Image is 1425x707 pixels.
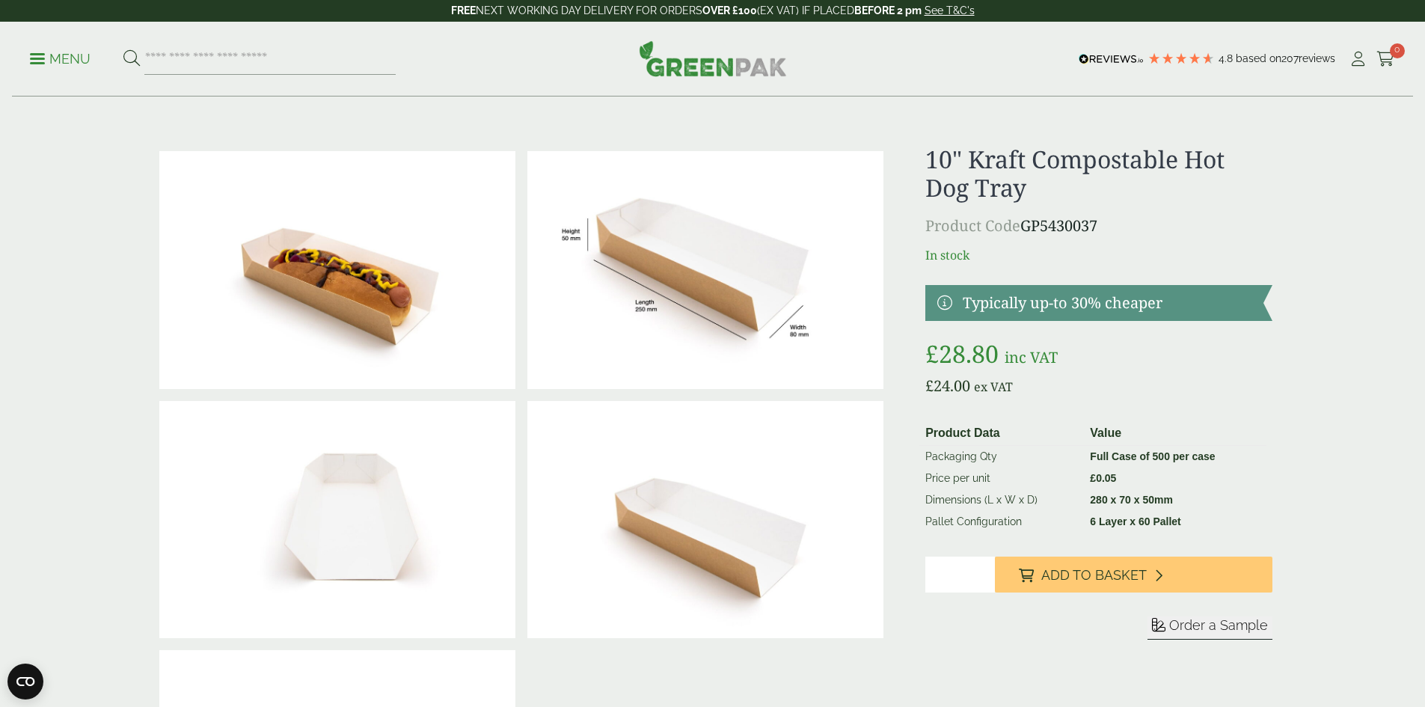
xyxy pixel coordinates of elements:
img: HotdogTray_10 [527,151,883,389]
strong: Full Case of 500 per case [1090,450,1215,462]
strong: 280 x 70 x 50mm [1090,494,1173,506]
span: Based on [1236,52,1281,64]
span: 4.8 [1219,52,1236,64]
td: Pallet Configuration [919,511,1084,533]
p: Menu [30,50,91,68]
span: Add to Basket [1041,567,1147,584]
i: Cart [1376,52,1395,67]
p: In stock [925,246,1272,264]
span: £ [925,337,939,370]
a: Menu [30,50,91,65]
strong: OVER £100 [702,4,757,16]
span: inc VAT [1005,347,1058,367]
h1: 10" Kraft Compostable Hot Dog Tray [925,145,1272,203]
img: 10 Kraft Hotdog Tray (Large) [159,151,515,389]
a: See T&C's [925,4,975,16]
span: 0 [1390,43,1405,58]
button: Open CMP widget [7,664,43,700]
span: reviews [1299,52,1335,64]
img: REVIEWS.io [1079,54,1144,64]
button: Add to Basket [995,557,1272,593]
img: GreenPak Supplies [639,40,787,76]
td: Packaging Qty [919,445,1084,468]
span: £ [925,376,934,396]
span: £ [1090,472,1096,484]
bdi: 24.00 [925,376,970,396]
img: 10 Kraft Hotdog Tray Side (Large) [527,401,883,639]
bdi: 0.05 [1090,472,1116,484]
span: ex VAT [974,379,1013,395]
th: Product Data [919,421,1084,446]
p: GP5430037 [925,215,1272,237]
div: 4.79 Stars [1147,52,1215,65]
bdi: 28.80 [925,337,999,370]
button: Order a Sample [1147,616,1272,640]
i: My Account [1349,52,1367,67]
th: Value [1084,421,1266,446]
strong: FREE [451,4,476,16]
span: Product Code [925,215,1020,236]
a: 0 [1376,48,1395,70]
td: Dimensions (L x W x D) [919,489,1084,511]
strong: 6 Layer x 60 Pallet [1090,515,1180,527]
td: Price per unit [919,468,1084,489]
span: 207 [1281,52,1299,64]
strong: BEFORE 2 pm [854,4,922,16]
img: 10 Kraft Hotdog Tray Front (Large) [159,401,515,639]
span: Order a Sample [1169,617,1268,633]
